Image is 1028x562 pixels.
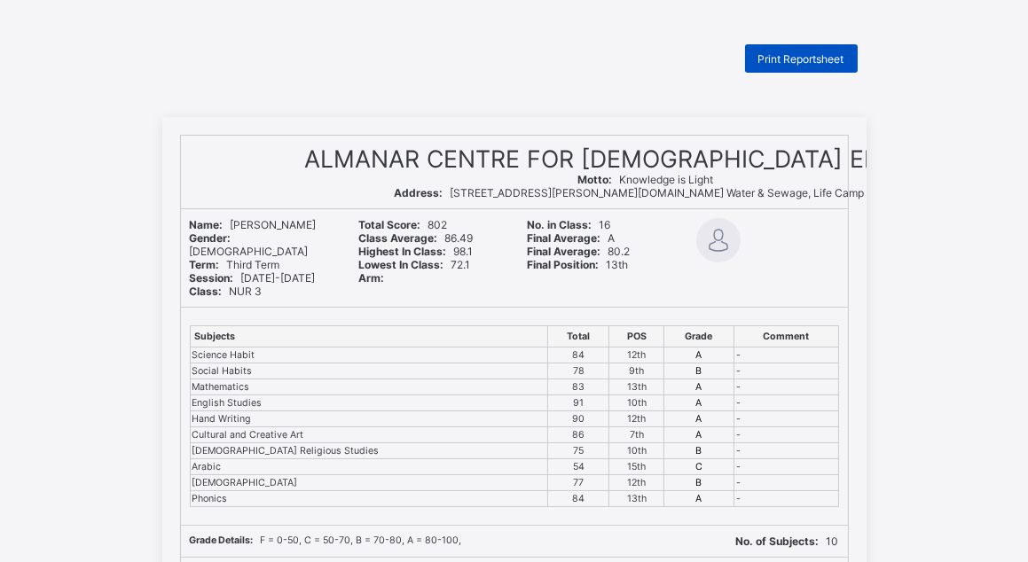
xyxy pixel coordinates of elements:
td: 91 [548,395,609,411]
td: - [734,411,838,427]
td: Science Habit [190,347,548,363]
td: 75 [548,443,609,459]
td: A [664,427,734,443]
span: F = 0-50, C = 50-70, B = 70-80, A = 80-100, [190,535,462,546]
td: 12th [609,475,664,491]
td: B [664,363,734,379]
td: A [664,411,734,427]
td: 77 [548,475,609,491]
td: B [664,475,734,491]
td: Mathematics [190,379,548,395]
td: - [734,379,838,395]
span: Print Reportsheet [758,52,844,66]
td: 54 [548,459,609,475]
span: [PERSON_NAME] [190,218,317,231]
b: Final Average: [528,231,601,245]
th: Total [548,326,609,347]
td: A [664,347,734,363]
b: Arm: [358,271,384,285]
b: Motto: [578,173,613,186]
td: 10th [609,443,664,459]
b: Highest In Class: [358,245,446,258]
td: 84 [548,491,609,507]
td: Arabic [190,459,548,475]
span: A [528,231,616,245]
b: Lowest In Class: [358,258,443,271]
span: 80.2 [528,245,631,258]
td: 9th [609,363,664,379]
td: - [734,475,838,491]
td: [DEMOGRAPHIC_DATA] [190,475,548,491]
td: - [734,491,838,507]
span: Third Term [190,258,280,271]
span: [STREET_ADDRESS][PERSON_NAME][DOMAIN_NAME] Water & Sewage, Life Camp Abuja. [394,186,898,199]
td: Phonics [190,491,548,507]
td: - [734,395,838,411]
td: - [734,347,838,363]
th: Grade [664,326,734,347]
th: POS [609,326,664,347]
span: Knowledge is Light [578,173,714,186]
b: Gender: [190,231,231,245]
b: Class Average: [358,231,437,245]
td: - [734,459,838,475]
td: 12th [609,411,664,427]
td: 86 [548,427,609,443]
span: [DATE]-[DATE] [190,271,316,285]
td: 83 [548,379,609,395]
b: No. in Class: [528,218,592,231]
b: Term: [190,258,220,271]
td: - [734,443,838,459]
b: No. of Subjects: [736,535,820,548]
span: 86.49 [358,231,473,245]
td: 10th [609,395,664,411]
b: Total Score: [358,218,420,231]
b: Address: [394,186,443,199]
td: - [734,427,838,443]
b: Final Position: [528,258,600,271]
b: Final Average: [528,245,601,258]
span: 16 [528,218,611,231]
b: Class: [190,285,223,298]
td: C [664,459,734,475]
td: B [664,443,734,459]
th: Comment [734,326,838,347]
td: A [664,379,734,395]
td: 15th [609,459,664,475]
td: 13th [609,491,664,507]
span: 13th [528,258,629,271]
span: 10 [736,535,839,548]
span: ALMANAR CENTRE FOR [DEMOGRAPHIC_DATA] EDUCATION [305,144,987,173]
td: Social Habits [190,363,548,379]
b: Session: [190,271,234,285]
td: 12th [609,347,664,363]
td: Hand Writing [190,411,548,427]
span: 98.1 [358,245,473,258]
td: A [664,395,734,411]
span: [DEMOGRAPHIC_DATA] [190,231,309,258]
td: 84 [548,347,609,363]
td: 7th [609,427,664,443]
span: NUR 3 [190,285,263,298]
td: 78 [548,363,609,379]
td: English Studies [190,395,548,411]
td: 90 [548,411,609,427]
th: Subjects [190,326,548,347]
td: A [664,491,734,507]
b: Name: [190,218,224,231]
span: 802 [358,218,447,231]
td: Cultural and Creative Art [190,427,548,443]
b: Grade Details: [190,535,254,546]
td: [DEMOGRAPHIC_DATA] Religious Studies [190,443,548,459]
td: 13th [609,379,664,395]
td: - [734,363,838,379]
span: 72.1 [358,258,470,271]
